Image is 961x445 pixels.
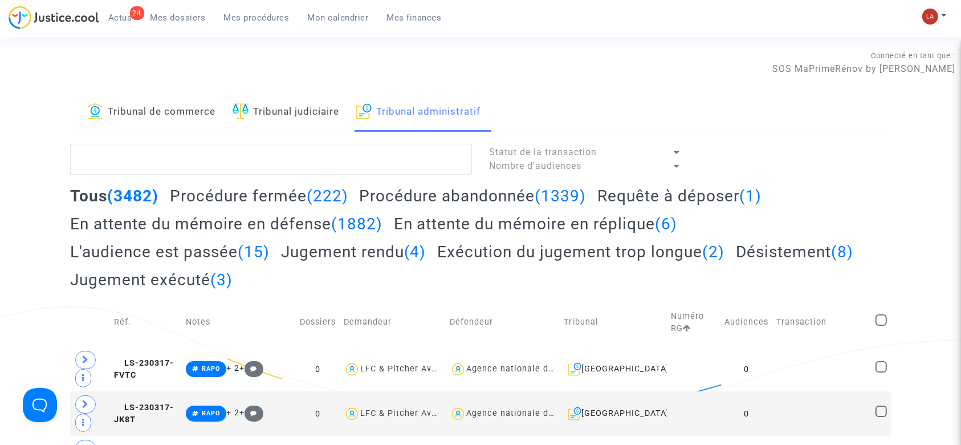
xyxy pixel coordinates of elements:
[535,187,586,205] span: (1339)
[489,147,597,157] span: Statut de la transaction
[239,363,264,373] span: +
[360,408,450,418] div: LFC & Pitcher Avocat
[359,186,586,206] h2: Procédure abandonnée
[108,13,132,23] span: Actus
[224,13,290,23] span: Mes procédures
[141,9,215,26] a: Mes dossiers
[87,93,215,132] a: Tribunal de commerce
[446,298,560,347] td: Défendeur
[340,298,446,347] td: Demandeur
[871,51,955,60] span: Connecté en tant que :
[233,93,339,132] a: Tribunal judiciaire
[130,6,144,20] div: 24
[202,410,220,417] span: RAPO
[226,363,239,373] span: + 2
[378,9,451,26] a: Mes finances
[721,391,773,436] td: 0
[170,186,348,206] h2: Procédure fermée
[299,9,378,26] a: Mon calendrier
[773,298,872,347] td: Transaction
[110,298,182,347] td: Réf.
[70,186,158,206] h2: Tous
[356,103,372,119] img: icon-archive.svg
[210,270,233,289] span: (3)
[296,391,340,436] td: 0
[233,103,249,119] img: icon-faciliter-sm.svg
[70,270,233,290] h2: Jugement exécuté
[597,186,762,206] h2: Requête à déposer
[404,242,426,261] span: (4)
[9,6,99,29] img: jc-logo.svg
[114,358,174,381] span: LS-230317-FVTC
[238,242,270,261] span: (15)
[344,406,360,422] img: icon-user.svg
[202,365,220,373] span: RAPO
[344,361,360,378] img: icon-user.svg
[239,408,264,418] span: +
[114,403,174,425] span: LS-230317-JK8T
[736,242,853,262] h2: Désistement
[87,103,103,119] img: icon-banque.svg
[107,187,158,205] span: (3482)
[489,160,581,171] span: Nombre d'audiences
[450,361,466,378] img: icon-user.svg
[667,298,721,347] td: Numéro RG
[70,242,270,262] h2: L'audience est passée
[307,187,348,205] span: (222)
[281,242,426,262] h2: Jugement rendu
[450,406,466,422] img: icon-user.svg
[296,347,340,391] td: 0
[70,214,382,234] h2: En attente du mémoire en défense
[394,214,678,234] h2: En attente du mémoire en réplique
[568,407,581,420] img: icon-archive.svg
[308,13,369,23] span: Mon calendrier
[560,298,667,347] td: Tribunal
[99,9,141,26] a: 24Actus
[721,347,773,391] td: 0
[360,364,450,374] div: LFC & Pitcher Avocat
[437,242,724,262] h2: Exécution du jugement trop longue
[182,298,296,347] td: Notes
[564,407,663,420] div: [GEOGRAPHIC_DATA]
[702,242,724,261] span: (2)
[23,388,57,422] iframe: Help Scout Beacon - Open
[296,298,340,347] td: Dossiers
[564,362,663,376] div: [GEOGRAPHIC_DATA]
[466,364,592,374] div: Agence nationale de l'habitat
[226,408,239,418] span: + 2
[568,362,581,376] img: icon-archive.svg
[655,215,678,233] span: (6)
[215,9,299,26] a: Mes procédures
[331,215,382,233] span: (1882)
[387,13,442,23] span: Mes finances
[356,93,480,132] a: Tribunal administratif
[721,298,773,347] td: Audiences
[150,13,206,23] span: Mes dossiers
[831,242,853,261] span: (8)
[466,408,592,418] div: Agence nationale de l'habitat
[739,187,762,205] span: (1)
[922,9,938,25] img: 3f9b7d9779f7b0ffc2b90d026f0682a9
